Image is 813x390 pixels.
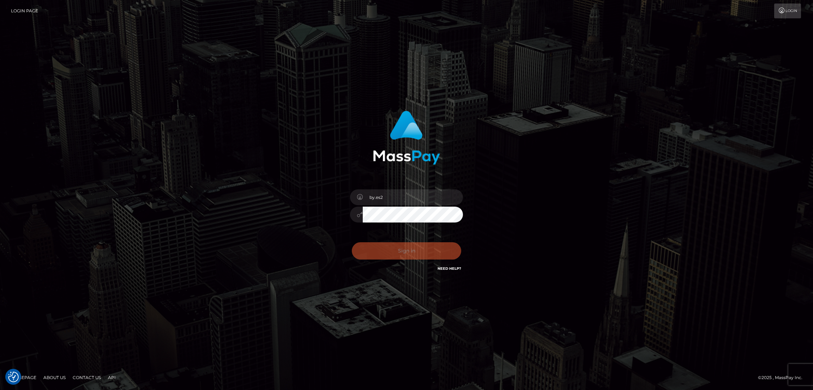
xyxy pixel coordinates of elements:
img: MassPay Login [373,111,440,165]
a: Homepage [8,372,39,383]
input: Username... [363,189,463,205]
button: Consent Preferences [8,372,19,382]
a: Login Page [11,4,38,18]
a: Login [774,4,801,18]
div: © 2025 , MassPay Inc. [758,374,808,382]
a: Need Help? [438,266,461,271]
a: About Us [41,372,68,383]
img: Revisit consent button [8,372,19,382]
a: API [105,372,119,383]
a: Contact Us [70,372,104,383]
